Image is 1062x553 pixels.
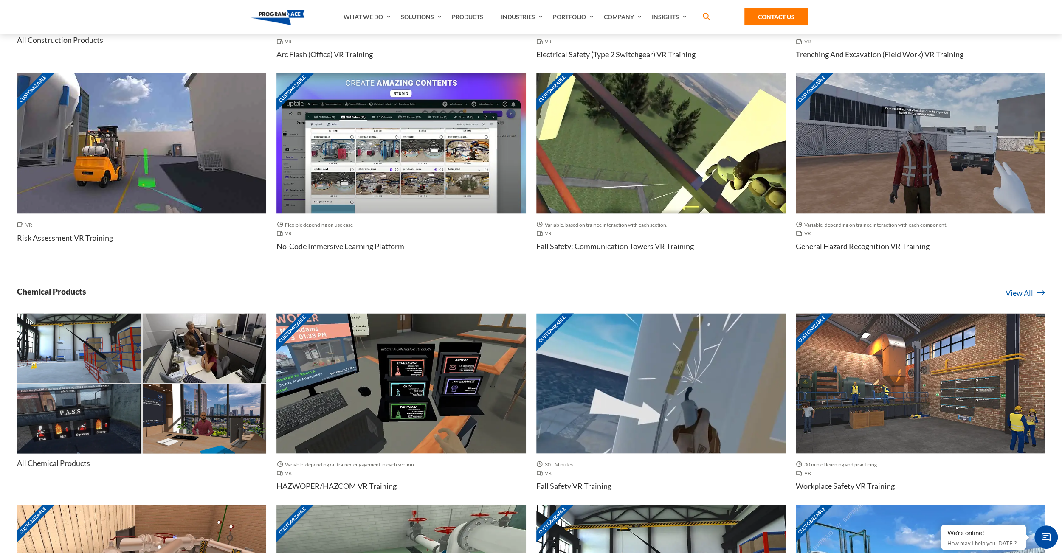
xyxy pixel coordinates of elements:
h4: Fall Safety VR Training [536,480,611,491]
h4: All Chemical Products [17,458,90,468]
span: VR [536,37,555,46]
h4: General Hazard Recognition VR Training [796,241,930,251]
span: VR [536,469,555,477]
span: VR [796,229,814,237]
img: Program-Ace [251,10,305,25]
img: Thumbnail - Load Slinging VR Training [17,313,141,383]
span: Variable, depending on trainee interaction with each component. [796,220,951,229]
span: 30+ Minutes [536,460,576,469]
span: VR [276,37,295,46]
img: Thumbnail - Fall Safety VR Training [536,313,786,453]
span: Customizable [11,67,54,110]
span: Variable, based on trainee interaction with each section. [536,220,671,229]
span: Customizable [11,499,54,542]
a: Customizable Thumbnail - Fall Safety: Communication Towers VR Training Variable, based on trainee... [536,73,786,264]
span: VR [276,229,295,237]
a: Customizable Thumbnail - Fall Safety VR Training 30+ Minutes VR Fall Safety VR Training [536,313,786,505]
a: View All [1006,287,1045,298]
h4: HAZWOPER/HAZCOM VR Training [276,480,397,491]
span: Customizable [530,67,574,110]
span: Customizable [270,499,314,542]
img: Thumbnail - Sexual harassment training VR Training [143,313,267,383]
span: Customizable [270,307,314,351]
span: Flexible depending on use case [276,220,356,229]
span: Customizable [790,307,833,351]
img: Thumbnail - Risk Assessment VR Training [17,73,266,213]
img: Thumbnail - HAZWOPER/HAZCOM VR Training [276,313,526,453]
span: Customizable [790,499,833,542]
span: Customizable [530,307,574,351]
img: Thumbnail - Fire Safety VR Training [17,384,141,453]
span: Variable, depending on trainee engagement in each section. [276,460,419,469]
h4: Electrical Safety (Type 2 Switchgear) VR Training [536,49,696,60]
img: Thumbnail - Workplace Safety VR Training [796,313,1045,453]
h4: Trenching And Excavation (Field Work) VR Training [796,49,963,60]
span: VR [276,469,295,477]
a: Customizable Thumbnail - No-code Immersive Learning Platform Flexible depending on use case VR No... [276,73,526,264]
span: VR [17,220,36,229]
img: Thumbnail - Fall Safety: Communication Towers VR Training [536,73,786,213]
span: Customizable [530,499,574,542]
span: VR [796,37,814,46]
span: VR [536,229,555,237]
img: Thumbnail - General Hazard Recognition VR Training [796,73,1045,213]
h4: All Construction Products [17,35,103,45]
a: Customizable Thumbnail - Risk Assessment VR Training VR Risk Assessment VR Training [17,73,266,256]
h4: Fall Safety: Communication Towers VR Training [536,241,694,251]
h4: No-code Immersive Learning Platform [276,241,404,251]
a: Customizable Thumbnail - Workplace Safety VR Training 30 min of learning and practicing VR Workpl... [796,313,1045,505]
span: Customizable [270,67,314,110]
img: Thumbnail - Active listening skills VR Training [143,384,267,453]
h4: Risk Assessment VR Training [17,232,113,243]
a: Thumbnail - Load Slinging VR Training Thumbnail - Sexual harassment training VR Training Thumbnai... [17,313,266,484]
h4: Arc Flash (Office) VR Training [276,49,373,60]
h4: Workplace Safety VR Training [796,480,895,491]
span: Chat Widget [1034,525,1058,549]
h3: Chemical Products [17,286,86,296]
a: Customizable Thumbnail - General Hazard Recognition VR Training Variable, depending on trainee in... [796,73,1045,264]
span: Customizable [790,67,833,110]
span: VR [796,469,814,477]
span: 30 min of learning and practicing [796,460,880,469]
div: We're online! [947,529,1020,537]
a: Contact Us [744,8,808,25]
p: How may I help you [DATE]? [947,538,1020,548]
a: Customizable Thumbnail - HAZWOPER/HAZCOM VR Training Variable, depending on trainee engagement in... [276,313,526,505]
img: Thumbnail - No-code Immersive Learning Platform [276,73,526,213]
